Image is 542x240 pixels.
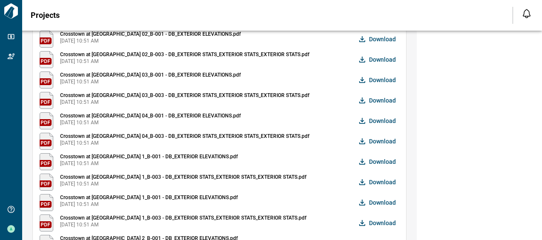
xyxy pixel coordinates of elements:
span: Download [369,157,396,166]
img: pdf [40,112,53,129]
img: pdf [40,174,53,191]
img: pdf [40,133,53,150]
span: Crosstown at [GEOGRAPHIC_DATA] 1_B-003 - DB_EXTERIOR STATS_EXTERIOR STATS_EXTERIOR STATS.pdf [60,174,306,180]
span: Projects [31,11,60,20]
span: Crosstown at [GEOGRAPHIC_DATA] 03_B-003 - DB_EXTERIOR STATS_EXTERIOR STATS_EXTERIOR STATS.pdf [60,92,309,99]
img: pdf [40,31,53,48]
span: Download [369,178,396,186]
button: Download [357,214,399,231]
span: [DATE] 10:51 AM [60,201,238,208]
button: Download [357,112,399,129]
img: pdf [40,71,53,89]
span: Download [369,219,396,227]
button: Download [357,153,399,170]
img: pdf [40,214,53,231]
img: pdf [40,92,53,109]
span: [DATE] 10:51 AM [60,78,241,85]
span: Crosstown at [GEOGRAPHIC_DATA] 1_B-001 - DB_EXTERIOR ELEVATIONS.pdf [60,153,238,160]
span: Crosstown at [GEOGRAPHIC_DATA] 02_B-003 - DB_EXTERIOR STATS_EXTERIOR STATS_EXTERIOR STATS.pdf [60,51,309,58]
img: pdf [40,153,53,170]
button: Open notification feed [520,7,533,20]
span: [DATE] 10:51 AM [60,99,309,106]
button: Download [357,51,399,68]
span: Download [369,117,396,125]
span: [DATE] 10:51 AM [60,140,309,146]
button: Download [357,92,399,109]
span: [DATE] 10:51 AM [60,180,306,187]
span: Crosstown at [GEOGRAPHIC_DATA] 03_B-001 - DB_EXTERIOR ELEVATIONS.pdf [60,71,241,78]
span: [DATE] 10:51 AM [60,221,306,228]
button: Download [357,71,399,89]
span: Crosstown at [GEOGRAPHIC_DATA] 1_B-003 - DB_EXTERIOR STATS_EXTERIOR STATS_EXTERIOR STATS.pdf [60,214,306,221]
img: pdf [40,51,53,68]
span: Crosstown at [GEOGRAPHIC_DATA] 04_B-001 - DB_EXTERIOR ELEVATIONS.pdf [60,112,241,119]
span: Download [369,96,396,105]
span: Crosstown at [GEOGRAPHIC_DATA] 02_B-001 - DB_EXTERIOR ELEVATIONS.pdf [60,31,241,37]
button: Download [357,31,399,48]
span: Crosstown at [GEOGRAPHIC_DATA] 1_B-001 - DB_EXTERIOR ELEVATIONS.pdf [60,194,238,201]
span: [DATE] 10:51 AM [60,58,309,65]
button: Download [357,133,399,150]
button: Download [357,174,399,191]
span: Download [369,35,396,43]
button: Download [357,194,399,211]
span: Download [369,198,396,207]
span: Download [369,55,396,64]
span: Download [369,76,396,84]
span: [DATE] 10:51 AM [60,160,238,167]
span: [DATE] 10:51 AM [60,119,241,126]
span: Crosstown at [GEOGRAPHIC_DATA] 04_B-003 - DB_EXTERIOR STATS_EXTERIOR STATS_EXTERIOR STATS.pdf [60,133,309,140]
span: Download [369,137,396,146]
span: [DATE] 10:51 AM [60,37,241,44]
img: pdf [40,194,53,211]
